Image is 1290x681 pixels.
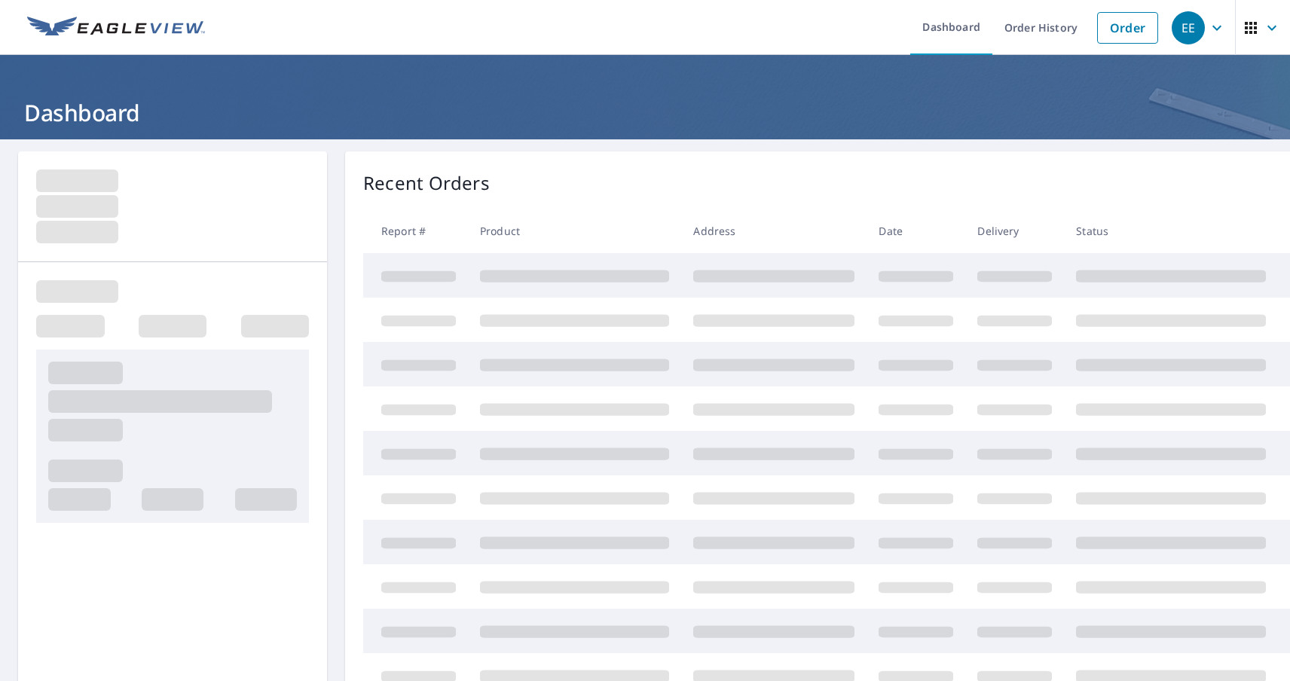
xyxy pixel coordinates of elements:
[1172,11,1205,44] div: EE
[27,17,205,39] img: EV Logo
[965,209,1064,253] th: Delivery
[1097,12,1158,44] a: Order
[867,209,965,253] th: Date
[1064,209,1278,253] th: Status
[681,209,867,253] th: Address
[363,209,468,253] th: Report #
[363,169,490,197] p: Recent Orders
[18,97,1272,128] h1: Dashboard
[468,209,681,253] th: Product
